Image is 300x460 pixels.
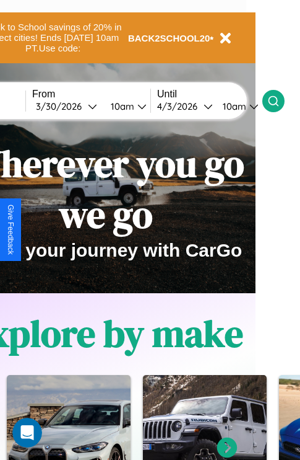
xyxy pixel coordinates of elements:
label: From [32,89,150,100]
div: Give Feedback [6,205,15,255]
div: 10am [216,100,249,112]
label: Until [157,89,262,100]
button: 3/30/2026 [32,100,101,113]
div: 10am [105,100,137,112]
button: 10am [213,100,262,113]
b: BACK2SCHOOL20 [128,33,210,43]
div: 4 / 3 / 2026 [157,100,204,112]
div: 3 / 30 / 2026 [36,100,88,112]
button: 10am [101,100,150,113]
iframe: Intercom live chat [12,418,42,448]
